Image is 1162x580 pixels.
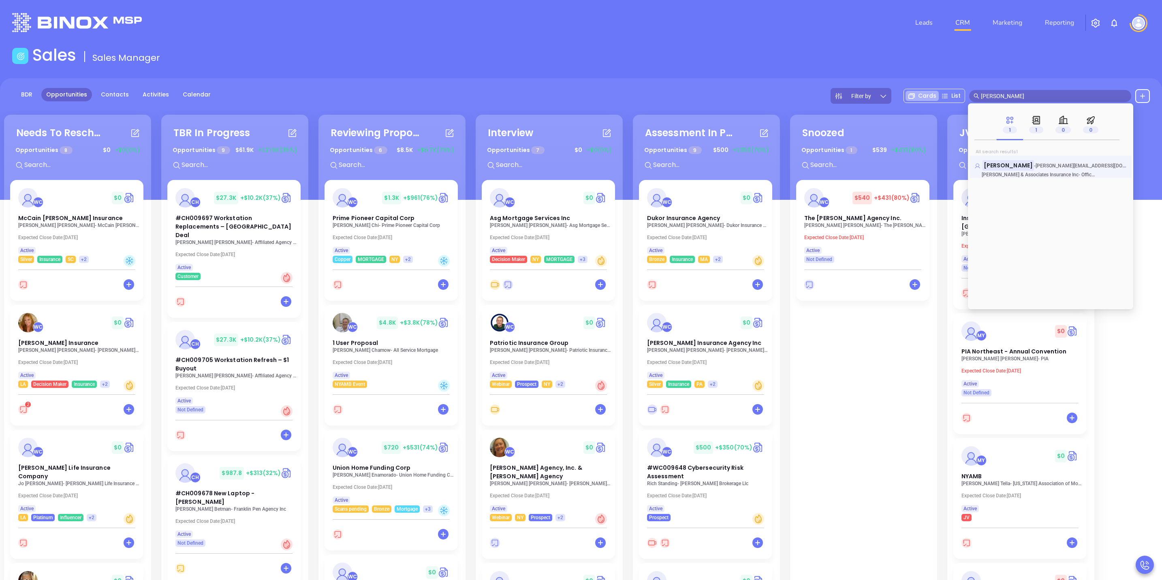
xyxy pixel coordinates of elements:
[953,313,1087,396] a: profileMegan Youmans$0Circle dollarPIA Northeast - Annual Convention[PERSON_NAME] [PERSON_NAME]- ...
[586,146,611,154] span: +$0 (0%)
[403,443,438,452] span: +$531 (74%)
[668,380,689,389] span: Insurance
[752,441,764,454] img: Quote
[438,380,450,392] div: Cold
[330,143,387,158] p: Opportunities
[639,180,774,305] div: profileWalter Contreras$0Circle dollarDukor Insurance Agency[PERSON_NAME] [PERSON_NAME]- Dukor In...
[976,148,1018,155] span: All search results 1
[167,455,301,547] a: profileCarla Humber$987.8+$313(32%)Circle dollar#CH009678 New Laptop - [PERSON_NAME][PERSON_NAME]...
[405,255,411,264] span: +2
[1067,325,1079,337] img: Quote
[482,121,617,180] div: InterviewOpportunities 7$0+$0(0%)
[733,146,769,154] span: +$350 (70%)
[595,255,607,267] div: Warm
[952,15,973,31] a: CRM
[804,235,926,240] p: Expected Close Date: [DATE]
[688,146,701,154] span: 9
[796,180,931,305] div: profileWalter Contreras$540+$431(80%)Circle dollarThe [PERSON_NAME] Agency Inc.[PERSON_NAME] [PER...
[102,380,108,389] span: +2
[912,15,936,31] a: Leads
[18,313,38,332] img: Reed Insurance
[18,214,123,222] span: McCain Atkinson Insurance
[438,317,450,329] a: Quote
[953,121,1088,180] div: JV OpportunitiesOpportunities 47$0+$0(0%)
[112,192,124,204] span: $ 0
[177,263,191,272] span: Active
[963,388,989,397] span: Not Defined
[490,235,611,240] p: Expected Close Date: [DATE]
[124,380,135,392] div: Warm
[101,144,113,156] span: $ 0
[796,180,929,263] a: profileWalter Contreras$540+$431(80%)Circle dollarThe [PERSON_NAME] Agency Inc.[PERSON_NAME] [PER...
[438,441,450,454] img: Quote
[190,197,201,208] div: Carla Humber
[963,255,977,263] span: Active
[976,330,987,341] div: Megan Youmans
[504,322,515,332] div: Walter Contreras
[482,180,615,263] a: profileWalter Contreras$0Circle dollarAsg Mortgage Services Inc[PERSON_NAME] [PERSON_NAME]- Asg M...
[1003,126,1017,133] span: 1
[806,255,832,264] span: Not Defined
[961,446,981,466] img: NYAMB
[20,246,34,255] span: Active
[639,430,772,521] a: profileWalter Contreras$500+$350(70%)Circle dollar#WC009648 Cybersecurity Risk AssessmentRich Sta...
[167,180,301,280] a: profileCarla Humber$27.3K+$10.2K(37%)Circle dollar#CH009697 Workstation Replacements – [GEOGRAPHI...
[981,92,1127,101] input: Search…
[647,339,761,347] span: Straub Insurance Agency Inc
[233,144,256,156] span: $ 61.9K
[10,180,143,263] a: profileWalter Contreras$0Circle dollarMcCain [PERSON_NAME] Insurance[PERSON_NAME] [PERSON_NAME]- ...
[595,441,607,454] a: Quote
[595,192,607,204] a: Quote
[325,430,458,513] a: profileWalter Contreras$720+$531(74%)Circle dollarUnion Home Funding Corp[PERSON_NAME] Enamorado-...
[910,192,921,204] img: Quote
[531,146,544,154] span: 7
[846,146,857,154] span: 1
[167,322,301,413] a: profileCarla Humber$27.3K+$10.2K(37%)Circle dollar#CH009705 Workstation Refresh – $1 Buyout[PERSO...
[15,143,73,158] p: Opportunities
[177,272,199,281] span: Customer
[335,380,365,389] span: NYAMB Event
[331,126,420,140] div: Reviewing Proposal
[325,305,459,430] div: profileWalter Contreras$4.8K+$3.8K(78%)Circle dollar1 User Proposal[PERSON_NAME] Chamow- All Serv...
[802,126,844,140] div: Snoozed
[18,438,38,457] img: Kilpatrick Life Insurance Company
[217,146,230,154] span: 9
[583,317,595,329] span: $ 0
[358,255,384,264] span: MORTGAGE
[544,380,550,389] span: NY
[60,146,72,154] span: 8
[752,255,764,267] div: Warm
[382,441,401,454] span: $ 720
[715,255,721,264] span: +2
[400,319,438,327] span: +$3.8K (78%)
[20,380,26,389] span: LA
[652,160,774,170] input: Search...
[804,214,901,222] span: The Willis E. Kilborne Agency Inc.
[138,88,174,101] a: Activities
[662,447,672,457] div: Walter Contreras
[173,143,230,158] p: Opportunities
[647,347,769,353] p: Steve Straub - Straub Insurance Agency Inc
[438,192,450,204] img: Quote
[240,336,281,344] span: +$10.2K (37%)
[487,143,545,158] p: Opportunities
[961,188,981,208] img: Insurance Society of Philadelphia
[490,223,611,228] p: Marion Lee - Asg Mortgage Services Inc
[874,194,910,202] span: +$431 (80%)
[33,322,43,332] div: Walter Contreras
[595,380,607,392] div: Hot
[482,430,617,563] div: profileWalter Contreras$0Circle dollar[PERSON_NAME] Agency, Inc. & [PERSON_NAME] Agency[PERSON_NA...
[801,143,857,158] p: Opportunities
[580,255,585,264] span: +3
[10,305,145,430] div: profileWalter Contreras$0Circle dollar[PERSON_NAME] Insurance[PERSON_NAME] [PERSON_NAME]- [PERSON...
[959,143,1020,158] p: Opportunities
[33,380,66,389] span: Decision Maker
[23,160,145,170] input: Search...
[595,317,607,329] a: Quote
[281,192,293,204] img: Quote
[18,188,38,208] img: McCain Atkinson Insurance
[377,317,398,329] span: $ 4.8K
